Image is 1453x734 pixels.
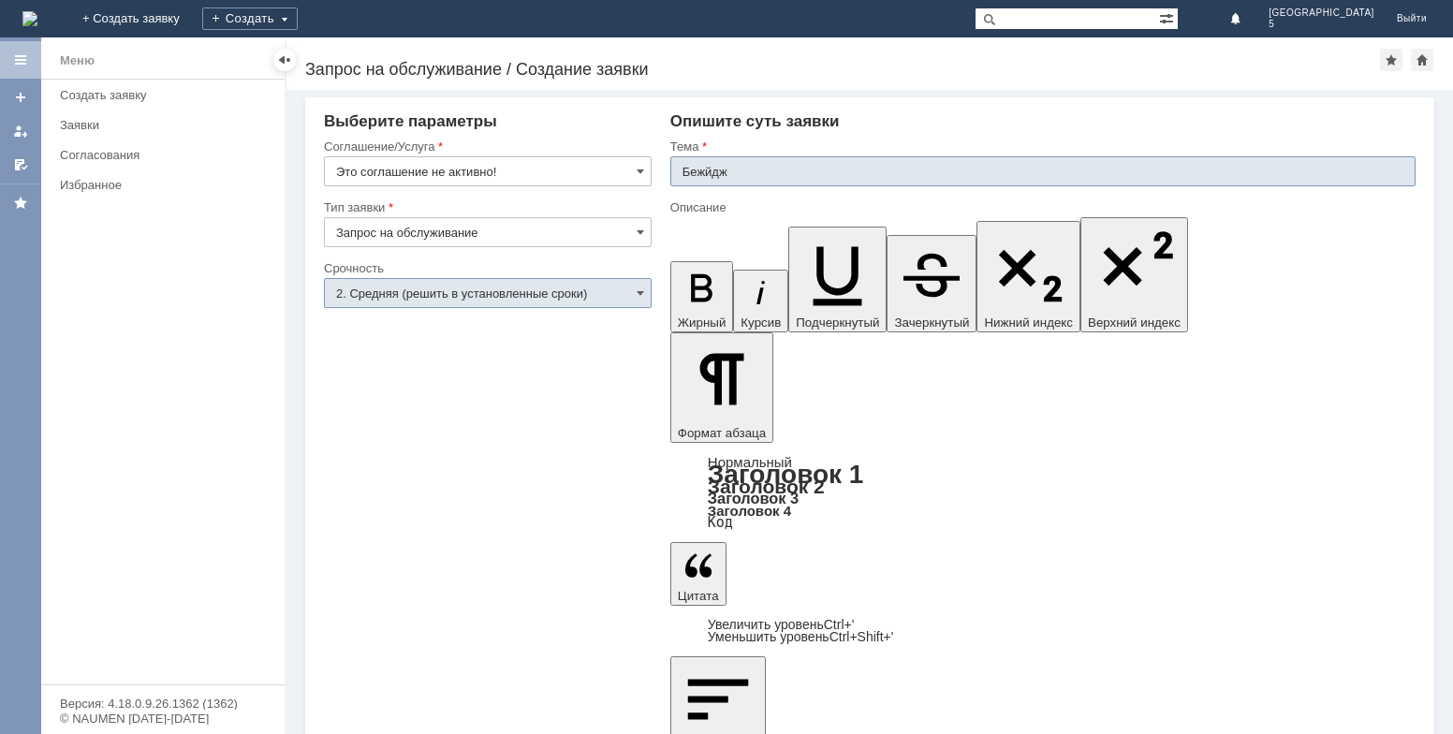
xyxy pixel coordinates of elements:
[324,140,648,153] div: Соглашение/Услуга
[678,316,726,330] span: Жирный
[52,81,281,110] a: Создать заявку
[670,140,1412,153] div: Тема
[6,116,36,146] a: Мои заявки
[733,270,788,332] button: Курсив
[984,316,1073,330] span: Нижний индекс
[670,542,726,606] button: Цитата
[829,629,894,644] span: Ctrl+Shift+'
[305,60,1380,79] div: Запрос на обслуживание / Создание заявки
[670,456,1416,529] div: Формат абзаца
[1380,49,1402,71] div: Добавить в избранное
[6,82,36,112] a: Создать заявку
[1088,316,1181,330] span: Верхний индекс
[202,7,298,30] div: Создать
[1159,8,1178,26] span: Расширенный поиск
[52,140,281,169] a: Согласования
[60,697,266,710] div: Версия: 4.18.0.9.26.1362 (1362)
[670,619,1416,643] div: Цитата
[60,118,273,132] div: Заявки
[678,589,719,603] span: Цитата
[22,11,37,26] a: Перейти на домашнюю страницу
[708,617,855,632] a: Increase
[741,316,781,330] span: Курсив
[7,7,273,22] div: Прошу выслать вкладыши в бейджи
[887,235,976,332] button: Зачеркнутый
[324,112,497,130] span: Выберите параметры
[1269,7,1374,19] span: [GEOGRAPHIC_DATA]
[670,332,773,443] button: Формат абзаца
[22,11,37,26] img: logo
[60,712,266,725] div: © NAUMEN [DATE]-[DATE]
[708,454,792,470] a: Нормальный
[788,227,887,332] button: Подчеркнутый
[708,460,864,489] a: Заголовок 1
[976,221,1080,332] button: Нижний индекс
[678,426,766,440] span: Формат абзаца
[708,503,791,519] a: Заголовок 4
[60,88,273,102] div: Создать заявку
[670,201,1412,213] div: Описание
[670,261,734,332] button: Жирный
[796,316,879,330] span: Подчеркнутый
[60,178,253,192] div: Избранное
[708,476,825,497] a: Заголовок 2
[60,50,95,72] div: Меню
[6,150,36,180] a: Мои согласования
[1411,49,1433,71] div: Сделать домашней страницей
[1080,217,1188,332] button: Верхний индекс
[894,316,969,330] span: Зачеркнутый
[52,110,281,139] a: Заявки
[324,201,648,213] div: Тип заявки
[324,262,648,274] div: Срочность
[273,49,296,71] div: Скрыть меню
[708,629,894,644] a: Decrease
[708,490,799,506] a: Заголовок 3
[708,514,733,531] a: Код
[824,617,855,632] span: Ctrl+'
[1269,19,1374,30] span: 5
[670,112,840,130] span: Опишите суть заявки
[60,148,273,162] div: Согласования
